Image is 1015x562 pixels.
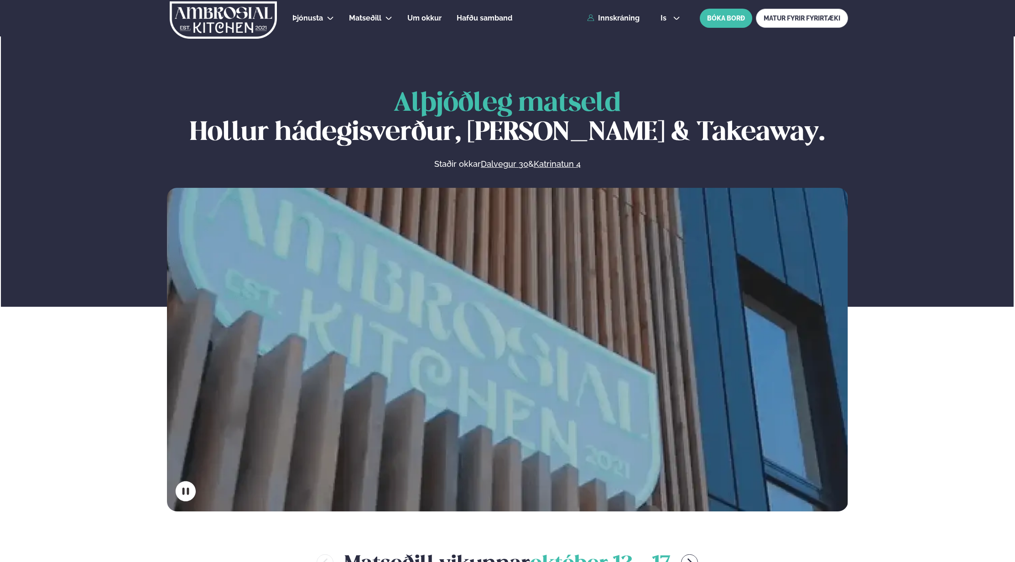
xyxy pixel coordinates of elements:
a: Innskráning [587,14,640,22]
span: Þjónusta [292,14,323,22]
img: logo [169,1,278,39]
a: Matseðill [349,13,381,24]
span: is [661,15,669,22]
a: Um okkur [407,13,442,24]
span: Hafðu samband [457,14,512,22]
a: MATUR FYRIR FYRIRTÆKI [756,9,848,28]
a: Hafðu samband [457,13,512,24]
span: Alþjóðleg matseld [394,91,621,116]
a: Þjónusta [292,13,323,24]
span: Um okkur [407,14,442,22]
button: is [653,15,687,22]
a: Katrinatun 4 [534,159,581,170]
h1: Hollur hádegisverður, [PERSON_NAME] & Takeaway. [167,89,848,148]
p: Staðir okkar & [335,159,680,170]
a: Dalvegur 30 [481,159,528,170]
button: BÓKA BORÐ [700,9,752,28]
span: Matseðill [349,14,381,22]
